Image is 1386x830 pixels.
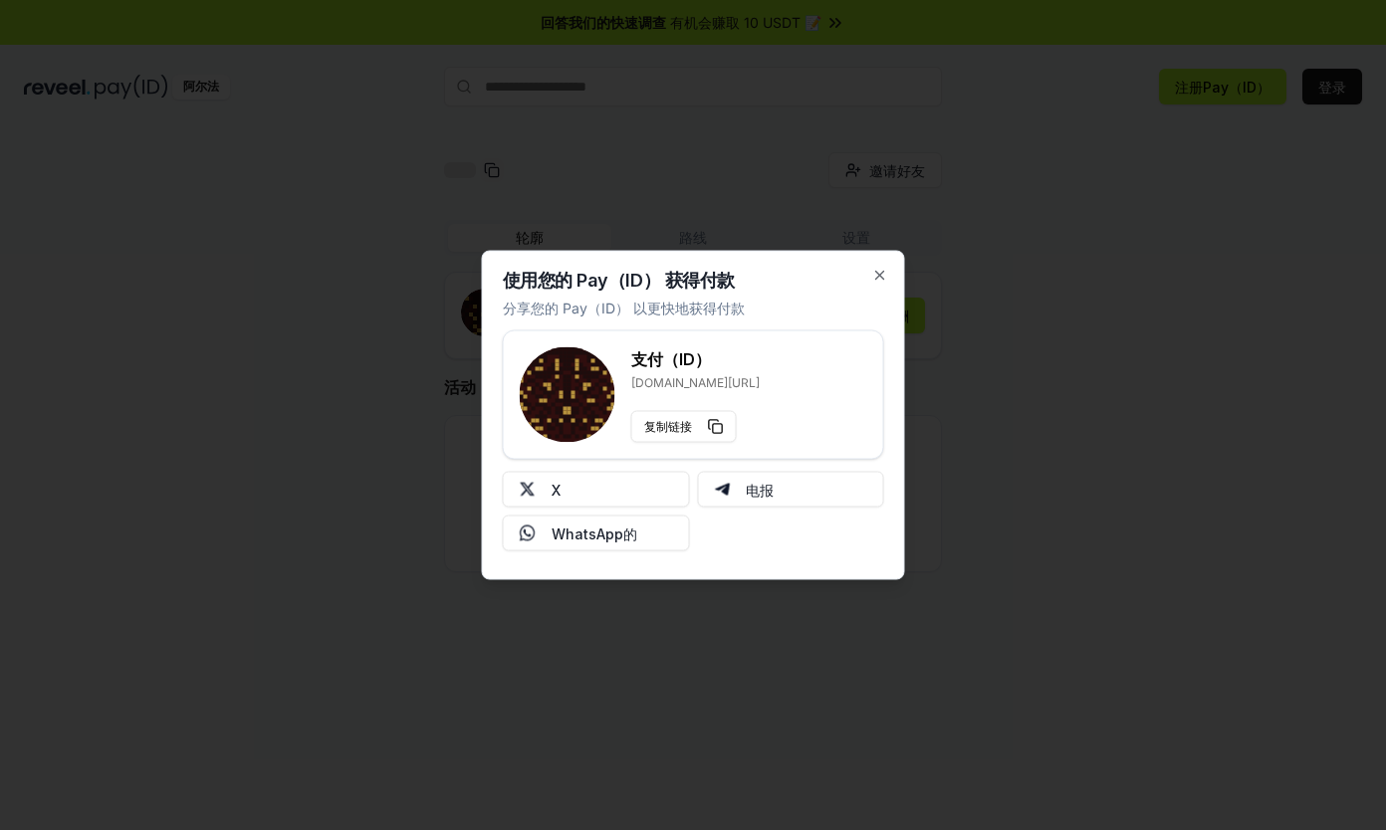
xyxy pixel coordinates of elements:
[631,375,760,391] p: [DOMAIN_NAME][URL]
[697,472,884,508] button: 电报
[503,516,690,551] button: WhatsApp的
[503,472,690,508] button: X
[631,347,760,371] h3: 支付（ID）
[552,522,637,543] font: WhatsApp的
[503,272,735,290] h2: 使用您的 Pay（ID） 获得付款
[631,411,737,443] button: 复制链接
[714,482,730,498] img: 电报
[520,482,536,498] img: X
[644,419,692,435] font: 复制链接
[520,525,536,541] img: Whatsapp
[552,479,561,500] font: X
[746,479,774,500] font: 电报
[503,298,745,318] p: 分享您的 Pay（ID） 以更快地获得付款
